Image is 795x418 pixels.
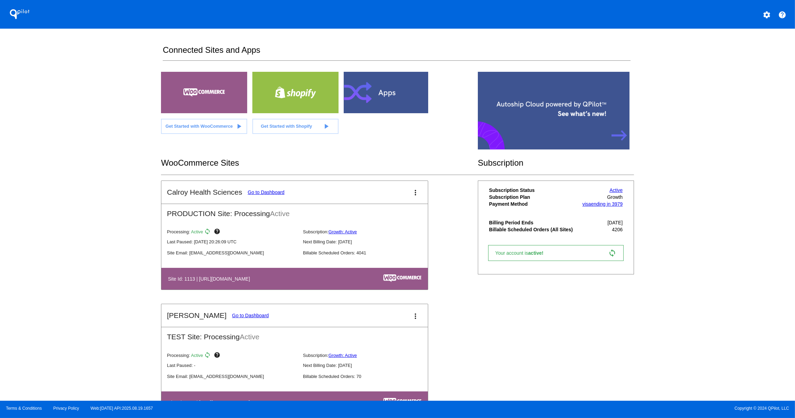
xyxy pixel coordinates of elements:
th: Payment Method [489,201,579,207]
a: Get Started with WooCommerce [161,119,247,134]
span: [DATE] [607,220,623,225]
p: Site Email: [EMAIL_ADDRESS][DOMAIN_NAME] [167,374,297,379]
h4: Site Id: 1113 | [URL][DOMAIN_NAME] [168,276,253,282]
p: Last Paused: - [167,363,297,368]
mat-icon: sync [608,249,616,257]
p: Last Paused: [DATE] 20:26:09 UTC [167,239,297,244]
h2: WooCommerce Sites [161,158,478,168]
span: visa [582,201,591,207]
a: visaending in 3979 [582,201,623,207]
a: Go to Dashboard [248,189,285,195]
span: Get Started with WooCommerce [165,124,233,129]
h2: PRODUCTION Site: Processing [161,204,428,218]
mat-icon: sync [204,352,212,360]
span: Growth [607,194,623,200]
h2: TEST Site: Processing [161,327,428,341]
p: Billable Scheduled Orders: 70 [303,374,433,379]
img: c53aa0e5-ae75-48aa-9bee-956650975ee5 [383,398,421,406]
span: Active [270,210,290,217]
span: active! [528,250,547,256]
mat-icon: help [214,228,222,236]
a: Get Started with Shopify [252,119,339,134]
a: Your account isactive! sync [488,245,624,261]
mat-icon: play_arrow [235,122,243,130]
span: Your account is [495,250,551,256]
th: Subscription Status [489,187,579,193]
p: Site Email: [EMAIL_ADDRESS][DOMAIN_NAME] [167,250,297,255]
a: Growth: Active [329,353,357,358]
a: Privacy Policy [53,406,79,411]
a: Active [610,187,623,193]
mat-icon: more_vert [411,188,420,197]
p: Next Billing Date: [DATE] [303,239,433,244]
h2: Connected Sites and Apps [163,45,630,61]
mat-icon: help [778,11,786,19]
th: Billable Scheduled Orders (All Sites) [489,226,579,233]
h1: QPilot [6,7,33,21]
p: Subscription: [303,353,433,358]
span: Copyright © 2024 QPilot, LLC [403,406,789,411]
span: Active [240,333,259,341]
span: Get Started with Shopify [261,124,312,129]
a: Go to Dashboard [232,313,269,318]
span: Active [191,229,203,234]
span: Active [191,353,203,358]
mat-icon: more_vert [411,312,420,320]
a: Web:[DATE] API:2025.08.19.1657 [91,406,153,411]
img: c53aa0e5-ae75-48aa-9bee-956650975ee5 [383,274,421,282]
p: Billable Scheduled Orders: 4041 [303,250,433,255]
h2: [PERSON_NAME] [167,311,227,320]
th: Billing Period Ends [489,220,579,226]
h4: Site Id: 2001 | [URL][DOMAIN_NAME] [168,400,253,405]
mat-icon: help [214,352,222,360]
a: Terms & Conditions [6,406,42,411]
mat-icon: settings [763,11,771,19]
mat-icon: sync [204,228,212,236]
p: Next Billing Date: [DATE] [303,363,433,368]
h2: Calroy Health Sciences [167,188,242,196]
h2: Subscription [478,158,634,168]
span: 4206 [612,227,623,232]
p: Processing: [167,352,297,360]
a: Growth: Active [329,229,357,234]
th: Subscription Plan [489,194,579,200]
p: Processing: [167,228,297,236]
mat-icon: play_arrow [322,122,330,130]
p: Subscription: [303,229,433,234]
